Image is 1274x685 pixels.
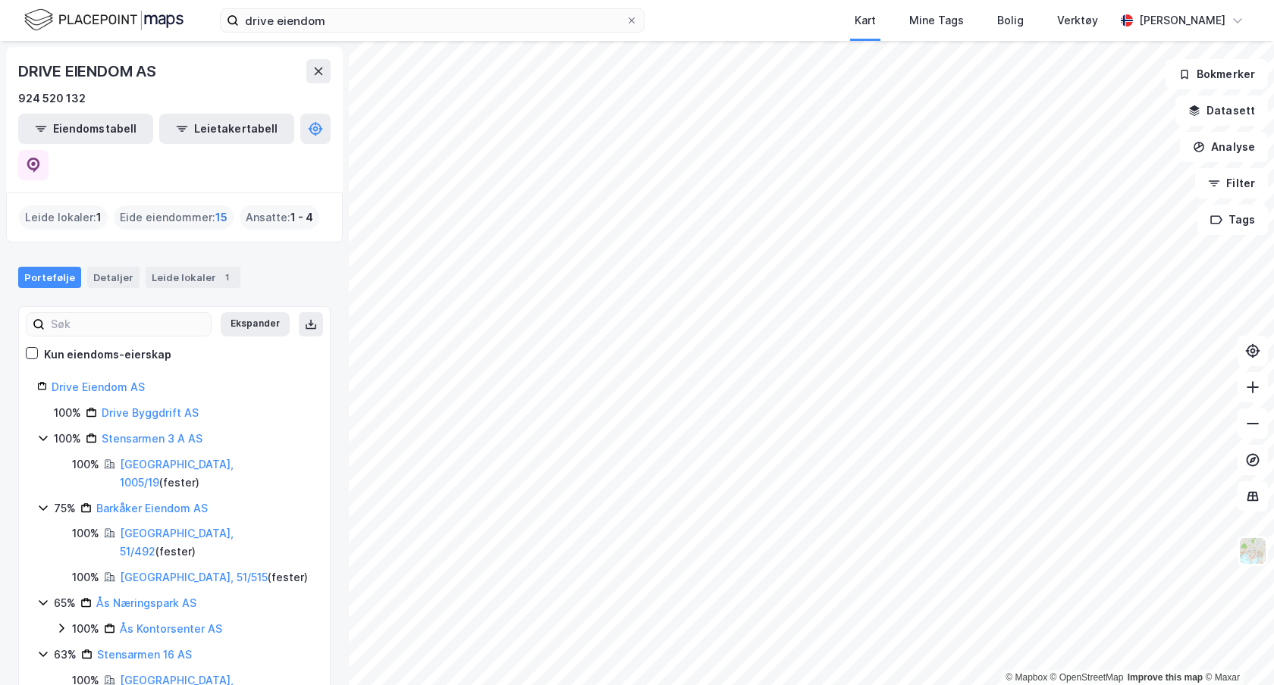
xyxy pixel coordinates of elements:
[18,267,81,288] div: Portefølje
[120,458,234,489] a: [GEOGRAPHIC_DATA], 1005/19
[1238,536,1267,565] img: Z
[96,596,196,609] a: Ås Næringspark AS
[1166,59,1268,89] button: Bokmerker
[54,499,76,518] div: 75%
[45,313,211,336] input: Søk
[1195,168,1268,199] button: Filter
[44,346,171,364] div: Kun eiendoms-eierskap
[1050,672,1124,683] a: OpenStreetMap
[120,527,234,558] a: [GEOGRAPHIC_DATA], 51/492
[120,524,312,561] div: ( fester )
[120,571,268,583] a: [GEOGRAPHIC_DATA], 51/515
[72,620,99,638] div: 100%
[120,568,308,586] div: ( fester )
[52,380,145,393] a: Drive Eiendom AS
[1128,672,1203,683] a: Improve this map
[120,622,222,635] a: Ås Kontorsenter AS
[221,312,290,336] button: Ekspander
[146,267,240,288] div: Leide lokaler
[96,502,208,515] a: Barkåker Eiendom AS
[72,524,99,543] div: 100%
[54,404,81,422] div: 100%
[102,406,199,419] a: Drive Byggdrift AS
[1198,612,1274,685] iframe: Chat Widget
[1197,205,1268,235] button: Tags
[239,9,626,32] input: Søk på adresse, matrikkel, gårdeiere, leietakere eller personer
[87,267,140,288] div: Detaljer
[215,208,227,227] span: 15
[909,11,964,30] div: Mine Tags
[219,270,234,285] div: 1
[96,208,102,227] span: 1
[159,114,294,144] button: Leietakertabell
[54,430,81,448] div: 100%
[855,11,876,30] div: Kart
[19,205,108,230] div: Leide lokaler :
[1180,132,1268,162] button: Analyse
[18,59,159,83] div: DRIVE EIENDOM AS
[290,208,313,227] span: 1 - 4
[72,455,99,474] div: 100%
[102,432,202,445] a: Stensarmen 3 A AS
[72,568,99,586] div: 100%
[54,646,77,664] div: 63%
[18,114,153,144] button: Eiendomstabell
[1057,11,1098,30] div: Verktøy
[997,11,1024,30] div: Bolig
[1006,672,1047,683] a: Mapbox
[97,648,192,661] a: Stensarmen 16 AS
[1175,95,1268,126] button: Datasett
[54,594,76,612] div: 65%
[240,205,319,230] div: Ansatte :
[24,7,184,33] img: logo.f888ab2527a4732fd821a326f86c7f29.svg
[18,89,86,108] div: 924 520 132
[1139,11,1225,30] div: [PERSON_NAME]
[120,455,312,492] div: ( fester )
[114,205,234,230] div: Eide eiendommer :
